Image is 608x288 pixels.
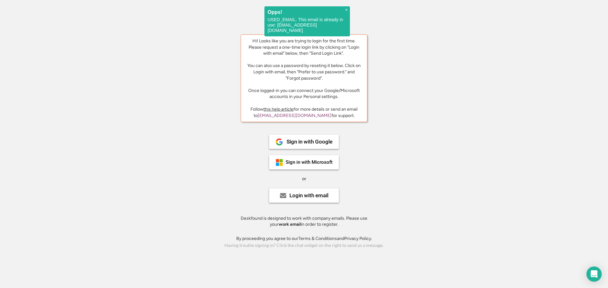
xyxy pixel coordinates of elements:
a: Terms & Conditions [298,236,337,241]
div: or [302,176,306,182]
img: 1024px-Google__G__Logo.svg.png [275,138,283,146]
div: Login with email [289,193,328,198]
a: this help article [263,107,294,112]
span: × [345,7,348,13]
div: Follow for more details or send an email to for support. [246,106,362,119]
div: By proceeding you agree to our and [236,236,372,242]
div: Sign in with Microsoft [286,160,332,165]
div: Sign in with Google [287,139,332,144]
div: Deskfound is designed to work with company emails. Please use your in order to register. [233,215,375,228]
div: Open Intercom Messenger [586,267,602,282]
h2: Opps! [268,9,347,15]
p: USED_EMAIL. This email is already in use: [EMAIL_ADDRESS][DOMAIN_NAME] [268,17,347,33]
strong: work email [279,222,301,227]
div: Hi! Looks like you are trying to login for the first time. Please request a one-time login link b... [246,38,362,100]
a: [EMAIL_ADDRESS][DOMAIN_NAME] [258,113,332,118]
img: ms-symbollockup_mssymbol_19.png [275,159,283,166]
a: Privacy Policy. [344,236,372,241]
